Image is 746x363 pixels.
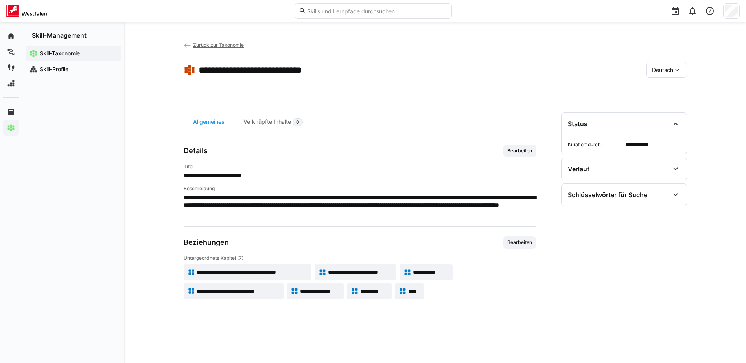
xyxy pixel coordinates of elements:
h3: Beziehungen [184,238,229,247]
span: Bearbeiten [507,148,533,154]
h3: Details [184,147,208,155]
div: Schlüsselwörter für Suche [568,191,647,199]
input: Skills und Lernpfade durchsuchen… [306,7,447,15]
h4: Titel [184,163,536,170]
h4: Untergeordnete Kapitel (7) [184,255,536,261]
span: Deutsch [652,66,673,74]
span: Bearbeiten [507,239,533,246]
h4: Beschreibung [184,185,536,192]
div: Allgemeines [184,112,234,132]
span: Kuratiert durch: [568,141,623,148]
span: 0 [296,119,299,125]
span: Zurück zur Taxonomie [193,42,244,48]
div: Verknüpfte Inhalte [234,112,312,132]
div: Verlauf [568,165,589,173]
button: Bearbeiten [503,145,536,157]
div: Status [568,120,588,128]
a: Zurück zur Taxonomie [184,42,244,48]
button: Bearbeiten [503,236,536,249]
